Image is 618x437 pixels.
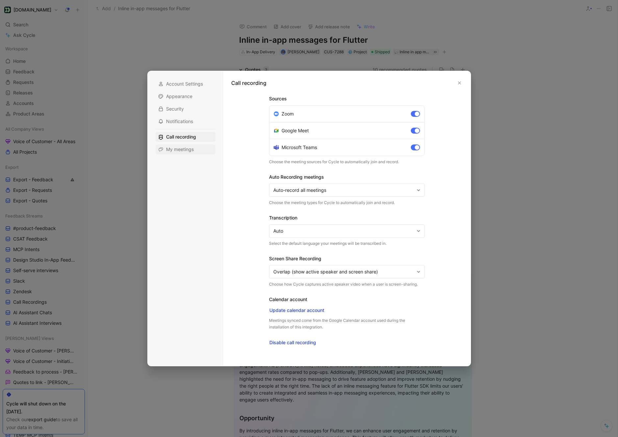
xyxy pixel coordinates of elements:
span: Notifications [166,118,193,125]
p: Choose the meeting sources for Cycle to automatically join and record. [269,159,425,165]
p: Choose how Cycle captures active speaker video when a user is screen-sharing. [269,281,425,288]
button: Disable call recording [269,338,316,347]
span: Overlap (show active speaker and screen share) [273,268,414,276]
h3: Transcription [269,214,425,222]
button: Overlap (show active speaker and screen share) [269,265,425,278]
div: Call recording [156,132,215,142]
span: Auto [273,227,414,235]
span: Disable call recording [269,339,316,347]
h3: Auto Recording meetings [269,173,425,181]
button: Auto [269,224,425,238]
h3: Screen Share Recording [269,255,425,263]
div: Notifications [156,116,215,126]
span: My meetings [166,146,194,153]
button: Update calendar account [269,306,325,315]
div: Zoom [274,110,294,118]
div: Appearance [156,91,215,101]
h1: Call recording [231,79,266,87]
span: Account Settings [166,81,203,87]
span: Update calendar account [269,306,324,314]
div: Google Meet [274,127,309,135]
p: Choose the meeting types for Cycle to automatically join and record. [269,199,425,206]
h3: Sources [269,95,425,103]
span: Call recording [166,134,196,140]
div: Microsoft Teams [274,143,317,151]
span: Auto-record all meetings [273,186,414,194]
div: My meetings [156,144,215,154]
span: Security [166,106,184,112]
div: Account Settings [156,79,215,89]
div: Security [156,104,215,114]
p: Select the default language your meetings will be transcribed in. [269,240,425,247]
button: Auto-record all meetings [269,184,425,197]
h3: Calendar account [269,296,425,303]
span: Appearance [166,93,192,100]
p: Meetings synced come from the Google Calendar account used during the installation of this integr... [269,317,425,330]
